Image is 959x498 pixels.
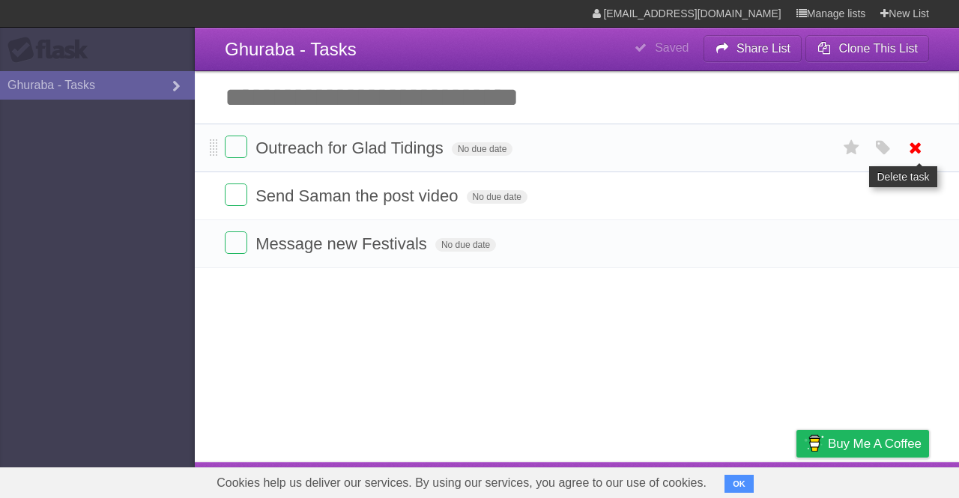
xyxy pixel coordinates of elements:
a: Privacy [777,466,816,494]
button: Clone This List [805,35,929,62]
a: Suggest a feature [835,466,929,494]
label: Done [225,136,247,158]
span: Cookies help us deliver our services. By using our services, you agree to our use of cookies. [202,468,721,498]
a: Developers [647,466,707,494]
span: Message new Festivals [255,234,431,253]
button: Share List [704,35,802,62]
span: Ghuraba - Tasks [225,39,357,59]
span: No due date [452,142,512,156]
a: Buy me a coffee [796,430,929,458]
b: Saved [655,41,689,54]
a: Terms [726,466,759,494]
button: OK [724,475,754,493]
span: No due date [435,238,496,252]
span: No due date [467,190,527,204]
a: About [597,466,629,494]
label: Done [225,183,247,206]
label: Star task [838,136,866,160]
div: Flask [7,37,97,64]
span: Outreach for Glad Tidings [255,139,447,157]
b: Share List [736,42,790,55]
span: Buy me a coffee [828,431,922,457]
b: Clone This List [838,42,918,55]
img: Buy me a coffee [804,431,824,456]
span: Send Saman the post video [255,186,462,205]
label: Done [225,231,247,254]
